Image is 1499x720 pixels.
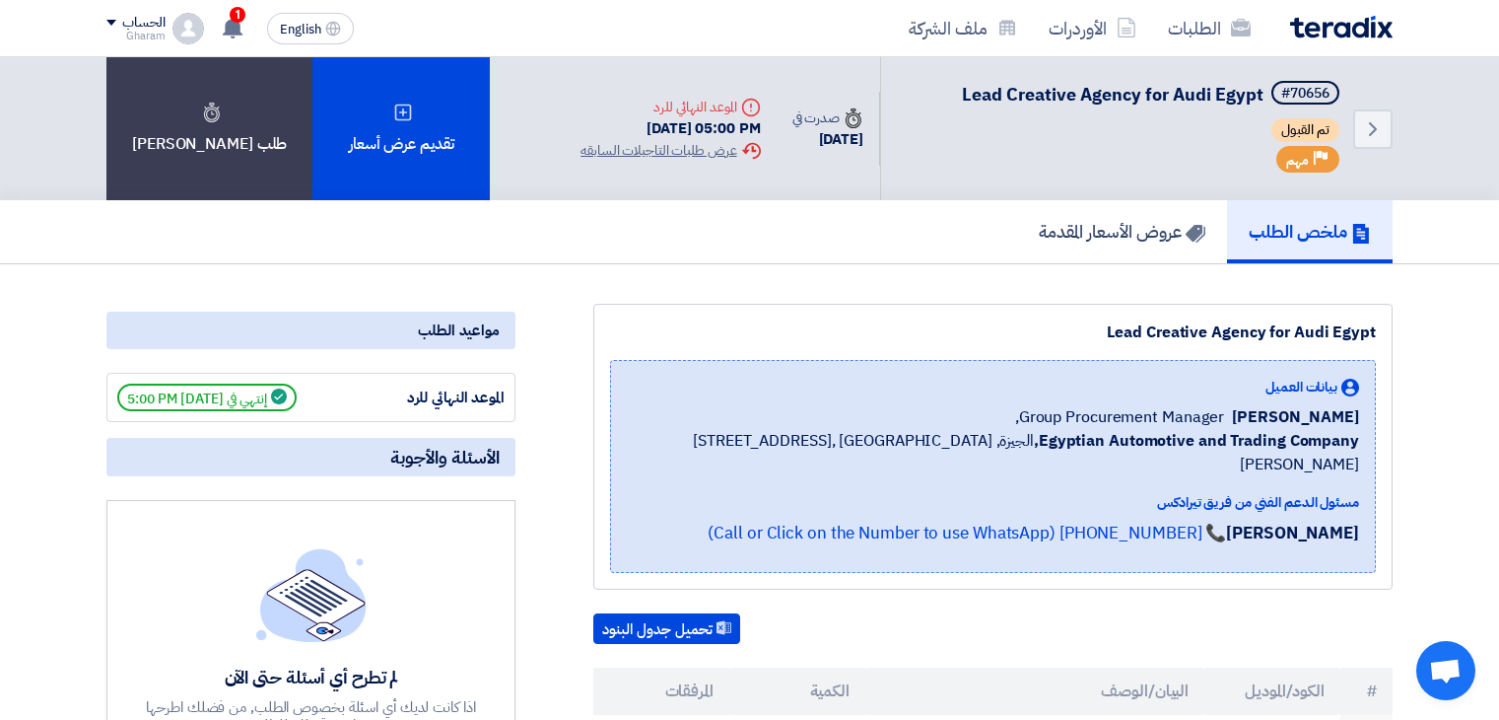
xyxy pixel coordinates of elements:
div: #70656 [1281,87,1329,101]
div: مسئول الدعم الفني من فريق تيرادكس [627,492,1359,513]
span: Group Procurement Manager, [1015,405,1224,429]
span: 1 [230,7,245,23]
img: Teradix logo [1290,16,1393,38]
button: تحميل جدول البنود [593,613,740,645]
span: إنتهي في [DATE] 5:00 PM [117,384,297,411]
a: عروض الأسعار المقدمة [1017,200,1227,263]
h5: ملخص الطلب [1249,220,1371,243]
span: مهم [1286,151,1309,170]
div: [DATE] 05:00 PM [580,117,760,140]
b: Egyptian Automotive and Trading Company, [1034,429,1359,453]
a: ملخص الطلب [1227,200,1393,263]
div: مواعيد الطلب [106,312,515,349]
div: صدرت في [792,108,863,128]
span: [PERSON_NAME] [1232,405,1359,429]
div: لم تطرح أي أسئلة حتى الآن [144,666,479,688]
img: profile_test.png [172,13,204,44]
th: المرفقات [593,668,729,715]
a: Open chat [1416,641,1475,700]
button: English [267,13,354,44]
div: Gharam [106,31,165,41]
span: تم القبول [1271,118,1339,142]
th: الكود/الموديل [1204,668,1340,715]
div: الحساب [122,15,165,32]
h5: عروض الأسعار المقدمة [1039,220,1205,243]
div: الموعد النهائي للرد [357,387,505,409]
span: English [280,23,321,36]
div: [DATE] [792,128,863,151]
a: 📞 [PHONE_NUMBER] (Call or Click on the Number to use WhatsApp) [708,521,1226,545]
div: عرض طلبات التاجيلات السابقه [580,140,760,161]
div: الموعد النهائي للرد [580,97,760,117]
th: # [1340,668,1393,715]
img: empty_state_list.svg [256,548,367,641]
h5: Lead Creative Agency for Audi Egypt [962,81,1343,108]
a: الأوردرات [1033,5,1152,51]
span: الجيزة, [GEOGRAPHIC_DATA] ,[STREET_ADDRESS][PERSON_NAME] [627,429,1359,476]
a: الطلبات [1152,5,1266,51]
span: الأسئلة والأجوبة [390,446,500,468]
a: ملف الشركة [893,5,1033,51]
span: Lead Creative Agency for Audi Egypt [962,81,1263,108]
strong: [PERSON_NAME] [1226,521,1359,545]
th: البيان/الوصف [865,668,1205,715]
div: طلب [PERSON_NAME] [106,57,312,200]
span: بيانات العميل [1265,377,1337,397]
div: Lead Creative Agency for Audi Egypt [610,321,1376,344]
th: الكمية [729,668,865,715]
div: تقديم عرض أسعار [312,57,490,200]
